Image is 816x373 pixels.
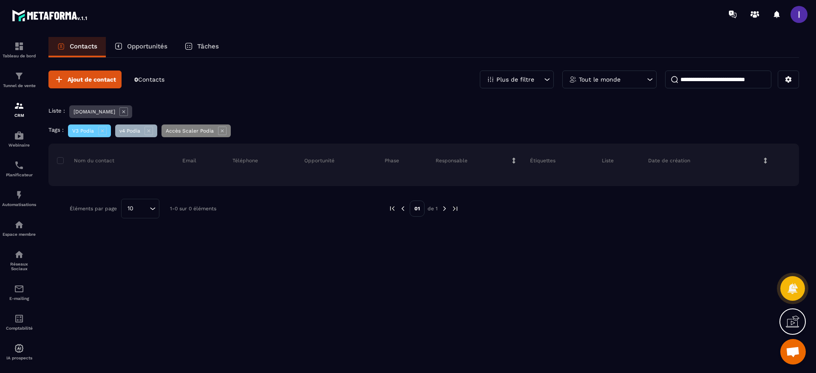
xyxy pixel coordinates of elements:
img: prev [399,205,407,212]
img: formation [14,101,24,111]
span: 10 [125,204,136,213]
a: formationformationTableau de bord [2,35,36,65]
img: logo [12,8,88,23]
img: automations [14,343,24,353]
p: Liste : [48,107,65,114]
div: Search for option [121,199,159,218]
p: 01 [410,201,425,217]
p: Opportunités [127,42,167,50]
p: CRM [2,113,36,118]
a: Opportunités [106,37,176,57]
p: Tout le monde [579,76,620,82]
p: Tags : [48,127,64,133]
p: [DOMAIN_NAME] [74,109,115,115]
img: automations [14,220,24,230]
p: Étiquettes [530,157,555,164]
a: automationsautomationsAutomatisations [2,184,36,213]
p: Email [182,157,196,164]
p: Accès Scaler Podia [166,128,214,134]
img: accountant [14,314,24,324]
p: Éléments par page [70,206,117,212]
p: Liste [602,157,614,164]
p: Planificateur [2,172,36,177]
p: Webinaire [2,143,36,147]
img: email [14,284,24,294]
span: Contacts [138,76,164,83]
p: Tâches [197,42,219,50]
a: Tâches [176,37,227,57]
a: automationsautomationsEspace membre [2,213,36,243]
img: next [451,205,459,212]
img: social-network [14,249,24,260]
p: V3 Podia [72,128,94,134]
p: 1-0 sur 0 éléments [170,206,216,212]
p: Téléphone [232,157,258,164]
a: Contacts [48,37,106,57]
button: Ajout de contact [48,71,122,88]
a: formationformationTunnel de vente [2,65,36,94]
img: automations [14,190,24,200]
p: Tableau de bord [2,54,36,58]
p: Espace membre [2,232,36,237]
img: formation [14,41,24,51]
p: Tunnel de vente [2,83,36,88]
p: Phase [385,157,399,164]
a: Ouvrir le chat [780,339,806,365]
p: Réseaux Sociaux [2,262,36,271]
p: v4 Podia [119,128,140,134]
a: automationsautomationsWebinaire [2,124,36,154]
a: emailemailE-mailing [2,277,36,307]
p: Nom du contact [57,157,114,164]
a: formationformationCRM [2,94,36,124]
p: Automatisations [2,202,36,207]
img: next [441,205,448,212]
p: E-mailing [2,296,36,301]
img: formation [14,71,24,81]
input: Search for option [136,204,147,213]
p: Date de création [648,157,690,164]
p: Responsable [436,157,467,164]
a: schedulerschedulerPlanificateur [2,154,36,184]
a: social-networksocial-networkRéseaux Sociaux [2,243,36,277]
img: prev [388,205,396,212]
a: accountantaccountantComptabilité [2,307,36,337]
img: automations [14,130,24,141]
p: Plus de filtre [496,76,534,82]
img: scheduler [14,160,24,170]
p: 0 [134,76,164,84]
p: Opportunité [304,157,334,164]
p: Contacts [70,42,97,50]
p: IA prospects [2,356,36,360]
p: de 1 [428,205,438,212]
span: Ajout de contact [68,75,116,84]
p: Comptabilité [2,326,36,331]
